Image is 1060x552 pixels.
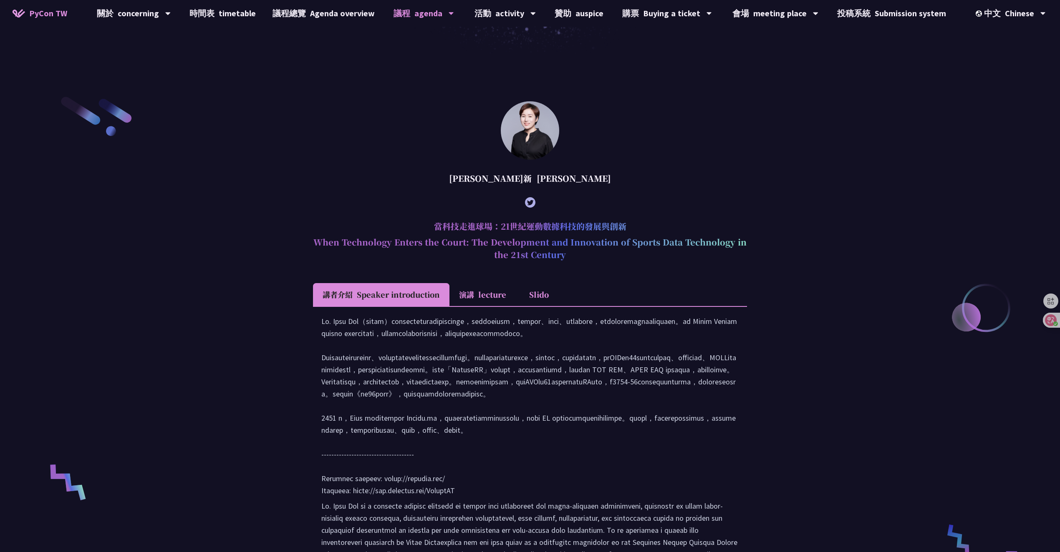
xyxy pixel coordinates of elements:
[495,8,524,18] font: activity
[13,9,25,18] img: Home icon of PyCon TW 2025
[976,10,984,17] img: Locale Icon
[643,8,700,18] font: Buying a ticket
[313,166,747,191] div: [PERSON_NAME]新
[29,7,67,20] span: PyCon TW
[313,214,747,271] h2: 當科技走進球場：21世紀運動數據科技的發展與創新
[118,8,159,18] font: concerning
[875,8,946,18] font: Submission system
[313,283,449,306] li: 講者介紹
[478,289,506,300] font: lecture
[219,8,256,18] font: timetable
[449,283,516,306] li: 演講
[753,8,807,18] font: meeting place
[357,289,440,300] font: Speaker introduction
[575,8,603,18] font: auspice
[310,8,375,18] font: Agenda overview
[414,8,442,18] font: agenda
[4,3,76,24] a: PyCon TW
[501,101,559,160] img: 林滿新
[313,236,747,261] font: When Technology Enters the Court: The Development and Innovation of Sports Data Technology in the...
[1005,8,1034,18] font: Chinese
[537,172,611,184] font: [PERSON_NAME]
[516,283,562,306] li: Slido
